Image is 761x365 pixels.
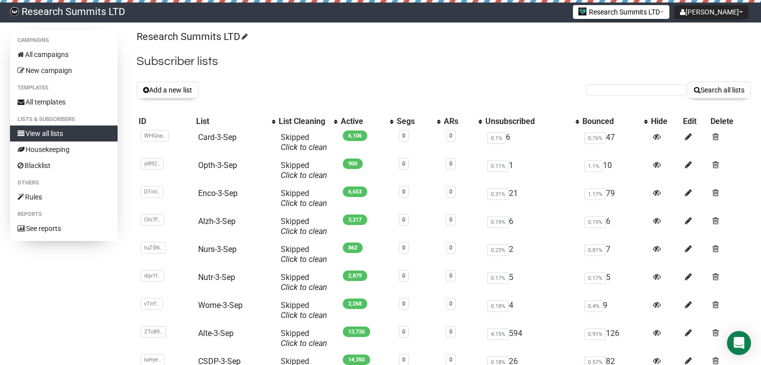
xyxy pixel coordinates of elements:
div: ID [139,116,192,126]
th: Segs: No sort applied, activate to apply an ascending sort [395,114,442,128]
a: 0 [402,328,405,335]
a: 0 [402,132,405,139]
a: Alte-3-Sep [198,328,234,338]
th: Unsubscribed: No sort applied, activate to apply an ascending sort [483,114,580,128]
a: Rules [10,189,118,205]
div: Unsubscribed [485,116,570,126]
div: Delete [710,116,749,126]
a: Click to clean [281,310,327,320]
span: Skipped [281,188,327,208]
a: 0 [449,160,452,167]
a: 0 [402,160,405,167]
a: Wome-3-Sep [198,300,243,310]
td: 9 [580,296,649,324]
a: 0 [449,188,452,195]
span: dqv1f.. [141,270,164,281]
span: Skipped [281,300,327,320]
td: 5 [580,268,649,296]
td: 6 [483,128,580,156]
div: Bounced [582,116,639,126]
span: 0.91% [584,328,606,340]
a: Opth-3-Sep [198,160,237,170]
div: List [196,116,267,126]
span: 0.17% [584,272,606,284]
span: Skipped [281,160,327,180]
a: Enco-3-Sep [198,188,238,198]
span: 0.19% [487,216,509,228]
img: bccbfd5974049ef095ce3c15df0eef5a [10,7,19,16]
a: Click to clean [281,338,327,348]
button: [PERSON_NAME] [674,5,748,19]
span: 6,106 [343,130,367,141]
th: Hide: No sort applied, sorting is disabled [649,114,681,128]
th: Edit: No sort applied, sorting is disabled [681,114,708,128]
td: 4 [483,296,580,324]
span: 4.15% [487,328,509,340]
a: All templates [10,94,118,110]
a: See reports [10,220,118,236]
th: ID: No sort applied, sorting is disabled [137,114,194,128]
td: 10 [580,156,649,184]
td: 126 [580,324,649,352]
span: tuZ5N.. [141,242,166,253]
a: 0 [449,132,452,139]
button: Add a new list [137,81,199,98]
a: 0 [449,216,452,223]
span: ZTo89.. [141,326,166,337]
th: List Cleaning: No sort applied, activate to apply an ascending sort [277,114,339,128]
td: 5 [483,268,580,296]
td: 47 [580,128,649,156]
td: 21 [483,184,580,212]
a: Alzh-3-Sep [198,216,236,226]
td: 79 [580,184,649,212]
span: Skipped [281,272,327,292]
span: 0.17% [487,272,509,284]
span: DTinI.. [141,186,164,197]
li: Lists & subscribers [10,113,118,125]
td: 6 [580,212,649,240]
th: List: No sort applied, activate to apply an ascending sort [194,114,277,128]
span: 0.81% [584,244,606,256]
a: View all lists [10,125,118,141]
span: 862 [343,242,363,253]
span: Skipped [281,244,327,264]
td: 2 [483,240,580,268]
div: ARs [444,116,473,126]
img: 2.jpg [578,7,586,15]
a: Blacklist [10,157,118,173]
div: Open Intercom Messenger [727,331,751,355]
span: WHGoa.. [141,130,169,141]
a: Research Summits LTD [137,30,246,42]
button: Research Summits LTD [573,5,669,19]
a: 0 [402,216,405,223]
th: Bounced: No sort applied, activate to apply an ascending sort [580,114,649,128]
a: 0 [402,272,405,279]
a: Housekeeping [10,141,118,157]
a: Click to clean [281,282,327,292]
span: vTtrf.. [141,298,163,309]
div: Active [341,116,385,126]
span: 0.76% [584,132,606,144]
span: 2,879 [343,270,367,281]
td: 1 [483,156,580,184]
li: Templates [10,82,118,94]
a: Nutr-3-Sep [198,272,235,282]
span: Skipped [281,328,327,348]
li: Reports [10,208,118,220]
span: 0.4% [584,300,603,312]
th: Delete: No sort applied, sorting is disabled [708,114,751,128]
a: 0 [402,356,405,363]
div: List Cleaning [279,116,329,126]
span: Chi7F.. [141,214,164,225]
a: Click to clean [281,198,327,208]
span: 2,268 [343,298,367,309]
span: 0.18% [487,300,509,312]
span: 0.23% [487,244,509,256]
a: Card-3-Sep [198,132,237,142]
div: Edit [683,116,706,126]
span: Skipped [281,132,327,152]
span: 1.17% [584,188,606,200]
a: 0 [449,300,452,307]
a: 0 [449,244,452,251]
span: 0.1% [487,132,506,144]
